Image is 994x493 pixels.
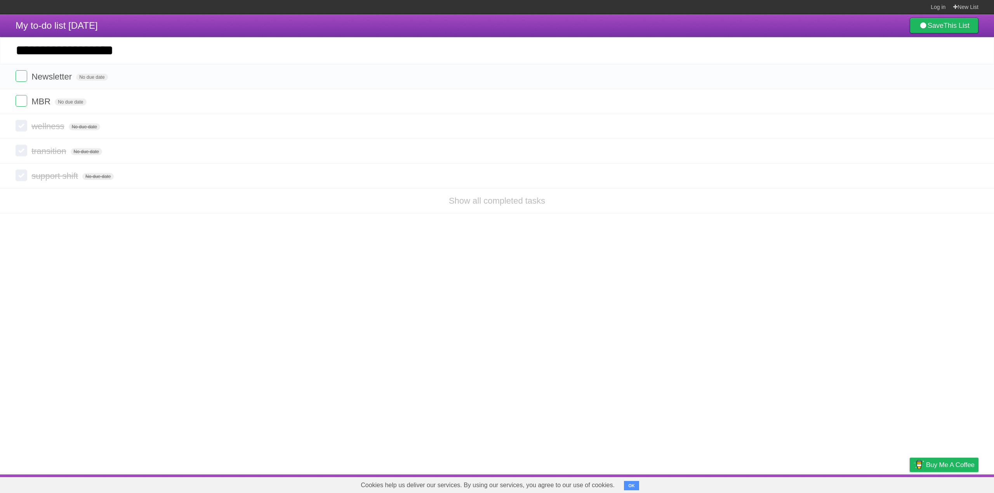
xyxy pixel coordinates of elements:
[910,458,978,472] a: Buy me a coffee
[55,99,86,106] span: No due date
[926,458,975,472] span: Buy me a coffee
[31,121,66,131] span: wellness
[16,145,27,156] label: Done
[900,476,920,491] a: Privacy
[806,476,823,491] a: About
[82,173,114,180] span: No due date
[69,123,100,130] span: No due date
[449,196,545,206] a: Show all completed tasks
[353,477,622,493] span: Cookies help us deliver our services. By using our services, you agree to our use of cookies.
[930,476,978,491] a: Suggest a feature
[16,170,27,181] label: Done
[873,476,890,491] a: Terms
[76,74,108,81] span: No due date
[624,481,639,490] button: OK
[31,97,52,106] span: MBR
[832,476,864,491] a: Developers
[31,72,74,81] span: Newsletter
[71,148,102,155] span: No due date
[16,70,27,82] label: Done
[16,120,27,131] label: Done
[910,18,978,33] a: SaveThis List
[31,171,80,181] span: support shift
[31,146,68,156] span: transition
[16,95,27,107] label: Done
[914,458,924,471] img: Buy me a coffee
[16,20,98,31] span: My to-do list [DATE]
[944,22,970,29] b: This List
